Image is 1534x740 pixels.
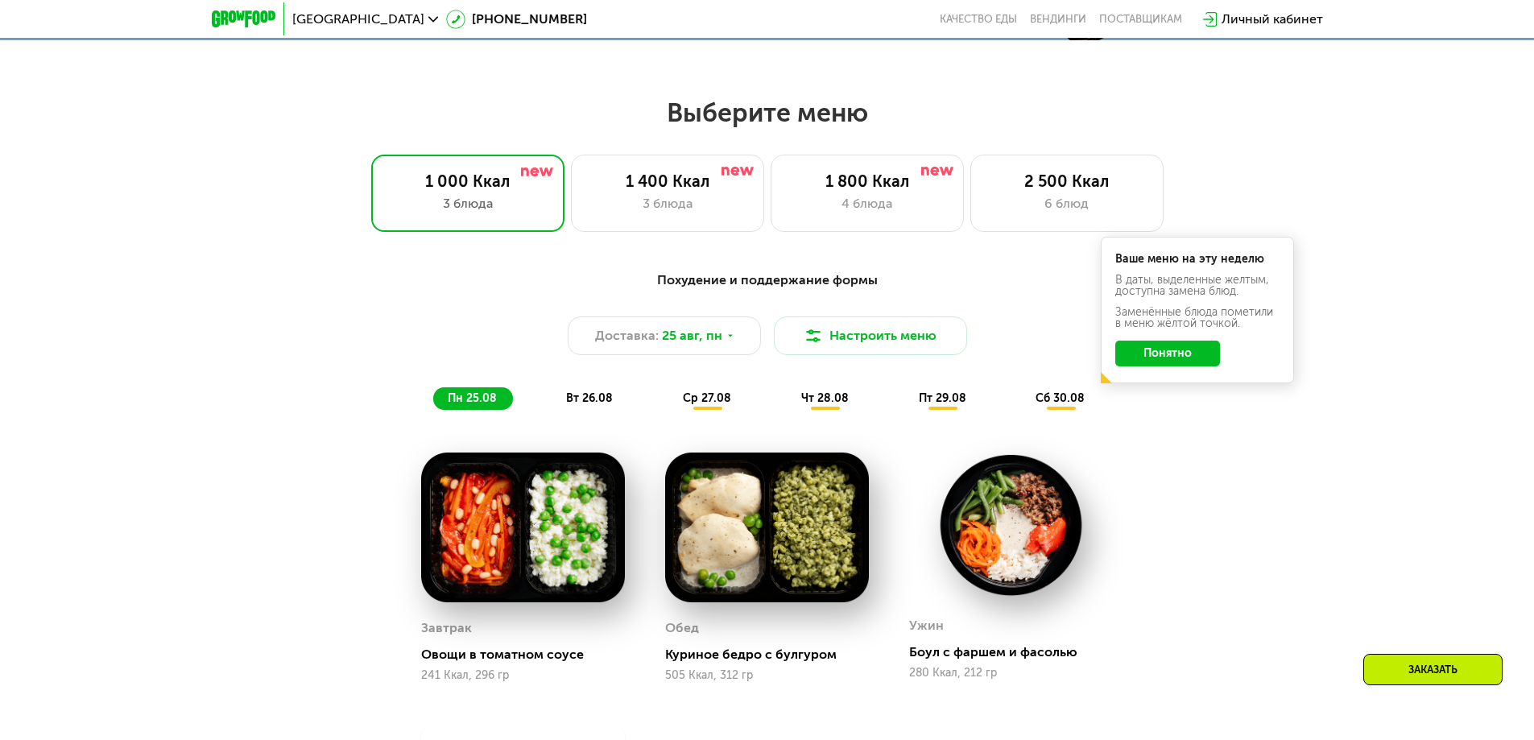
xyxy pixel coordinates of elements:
div: Боул с фаршем и фасолью [909,644,1126,660]
a: Вендинги [1030,13,1086,26]
div: Ваше меню на эту неделю [1115,254,1280,265]
span: Доставка: [595,326,659,345]
div: 3 блюда [588,194,747,213]
div: Заказать [1363,654,1503,685]
span: пн 25.08 [448,391,497,405]
span: сб 30.08 [1036,391,1085,405]
span: пт 29.08 [919,391,966,405]
div: Куриное бедро с булгуром [665,647,882,663]
a: [PHONE_NUMBER] [446,10,587,29]
div: 1 400 Ккал [588,172,747,191]
div: 6 блюд [987,194,1147,213]
div: 2 500 Ккал [987,172,1147,191]
div: 1 000 Ккал [388,172,548,191]
a: Качество еды [940,13,1017,26]
div: Завтрак [421,616,472,640]
div: Похудение и поддержание формы [291,271,1244,291]
div: поставщикам [1099,13,1182,26]
div: 4 блюда [788,194,947,213]
div: 1 800 Ккал [788,172,947,191]
span: [GEOGRAPHIC_DATA] [292,13,424,26]
div: Обед [665,616,699,640]
span: 25 авг, пн [662,326,722,345]
h2: Выберите меню [52,97,1482,129]
span: чт 28.08 [801,391,849,405]
div: 241 Ккал, 296 гр [421,669,625,682]
div: Личный кабинет [1222,10,1323,29]
span: вт 26.08 [566,391,613,405]
div: Ужин [909,614,944,638]
div: 505 Ккал, 312 гр [665,669,869,682]
button: Настроить меню [774,316,967,355]
div: В даты, выделенные желтым, доступна замена блюд. [1115,275,1280,297]
div: 280 Ккал, 212 гр [909,667,1113,680]
div: Овощи в томатном соусе [421,647,638,663]
span: ср 27.08 [683,391,731,405]
button: Понятно [1115,341,1220,366]
div: 3 блюда [388,194,548,213]
div: Заменённые блюда пометили в меню жёлтой точкой. [1115,307,1280,329]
